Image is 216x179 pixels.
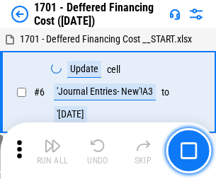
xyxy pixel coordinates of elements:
div: '[DATE] [54,106,87,123]
span: 1701 - Deffered Financing Cost __START.xlsx [20,33,192,45]
div: 'Journal Entries- New'!A3 [54,83,156,100]
div: to [161,87,169,98]
div: 1701 - Deffered Financing Cost ([DATE]) [34,1,164,28]
img: Back [11,6,28,23]
span: # 6 [34,86,45,98]
img: Main button [180,142,197,159]
img: Settings menu [188,6,205,23]
div: Update [67,61,101,78]
div: cell [107,64,120,75]
img: Support [169,8,181,20]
